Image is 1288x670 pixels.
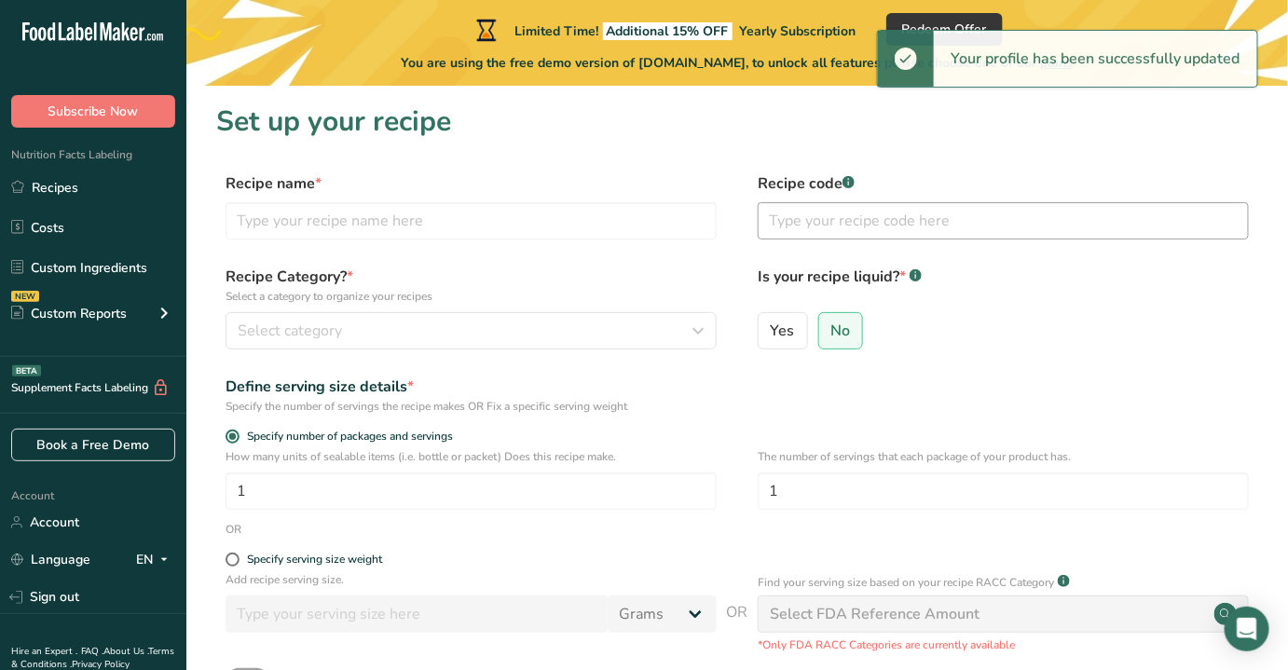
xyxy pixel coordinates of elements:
a: FAQ . [81,645,103,658]
div: OR [226,521,241,538]
input: Type your serving size here [226,595,608,633]
p: The number of servings that each package of your product has. [758,448,1249,465]
span: No [830,321,850,340]
div: Limited Time! [473,19,856,41]
span: Yearly Subscription [740,22,856,40]
label: Recipe name [226,172,717,195]
div: Custom Reports [11,304,127,323]
span: OR [727,601,748,653]
div: BETA [12,365,41,376]
div: Specify the number of servings the recipe makes OR Fix a specific serving weight [226,398,717,415]
span: Subscribe Now [48,102,139,121]
span: Yes [771,321,795,340]
a: Hire an Expert . [11,645,77,658]
label: Is your recipe liquid? [758,266,1249,305]
p: Find your serving size based on your recipe RACC Category [758,574,1054,591]
div: Select FDA Reference Amount [770,603,980,625]
h1: Set up your recipe [216,101,1258,143]
label: Recipe code [758,172,1249,195]
input: Type your recipe name here [226,202,717,239]
a: Book a Free Demo [11,429,175,461]
div: Open Intercom Messenger [1225,607,1269,651]
p: Add recipe serving size. [226,571,717,588]
p: *Only FDA RACC Categories are currently available [758,636,1249,653]
span: Redeem Offer [902,20,987,39]
span: You are using the free demo version of [DOMAIN_NAME], to unlock all features please choose one of... [402,53,1074,73]
span: Select category [238,320,342,342]
div: Your profile has been successfully updated [934,31,1257,87]
button: Select category [226,312,717,349]
p: Select a category to organize your recipes [226,288,717,305]
div: EN [136,549,175,571]
button: Redeem Offer [886,13,1003,46]
div: Specify serving size weight [247,553,382,567]
a: About Us . [103,645,148,658]
p: How many units of sealable items (i.e. bottle or packet) Does this recipe make. [226,448,717,465]
div: NEW [11,291,39,302]
a: Language [11,543,90,576]
label: Recipe Category? [226,266,717,305]
span: Additional 15% OFF [603,22,733,40]
div: Define serving size details [226,376,717,398]
input: Type your recipe code here [758,202,1249,239]
span: Specify number of packages and servings [240,430,453,444]
button: Subscribe Now [11,95,175,128]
